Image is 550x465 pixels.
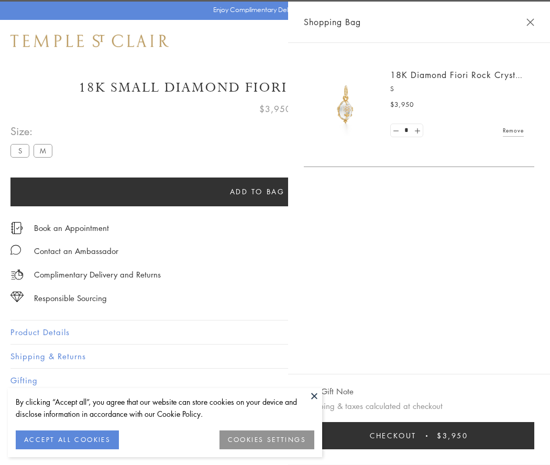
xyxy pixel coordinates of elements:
[304,400,534,413] p: Shipping & taxes calculated at checkout
[304,385,354,398] button: Add Gift Note
[10,268,24,281] img: icon_delivery.svg
[370,430,416,441] span: Checkout
[503,125,524,136] a: Remove
[391,124,401,137] a: Set quantity to 0
[34,268,161,281] p: Complimentary Delivery and Returns
[259,102,291,116] span: $3,950
[10,345,540,368] button: Shipping & Returns
[34,222,109,234] a: Book an Appointment
[34,144,52,157] label: M
[390,84,524,94] p: S
[10,35,169,47] img: Temple St. Clair
[230,186,285,197] span: Add to bag
[437,430,468,441] span: $3,950
[10,245,21,255] img: MessageIcon-01_2.svg
[16,396,314,420] div: By clicking “Accept all”, you agree that our website can store cookies on your device and disclos...
[10,292,24,302] img: icon_sourcing.svg
[10,222,23,234] img: icon_appointment.svg
[390,99,414,110] span: $3,950
[16,430,119,449] button: ACCEPT ALL COOKIES
[219,430,314,449] button: COOKIES SETTINGS
[10,144,29,157] label: S
[213,5,332,15] p: Enjoy Complimentary Delivery & Returns
[34,245,118,258] div: Contact an Ambassador
[314,73,377,136] img: P51889-E11FIORI
[10,369,540,392] button: Gifting
[304,422,534,449] button: Checkout $3,950
[10,123,57,140] span: Size:
[10,320,540,344] button: Product Details
[304,15,361,29] span: Shopping Bag
[412,124,422,137] a: Set quantity to 2
[10,79,540,97] h1: 18K Small Diamond Fiori Rock Crystal Amulet
[10,178,504,206] button: Add to bag
[526,18,534,26] button: Close Shopping Bag
[34,292,107,305] div: Responsible Sourcing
